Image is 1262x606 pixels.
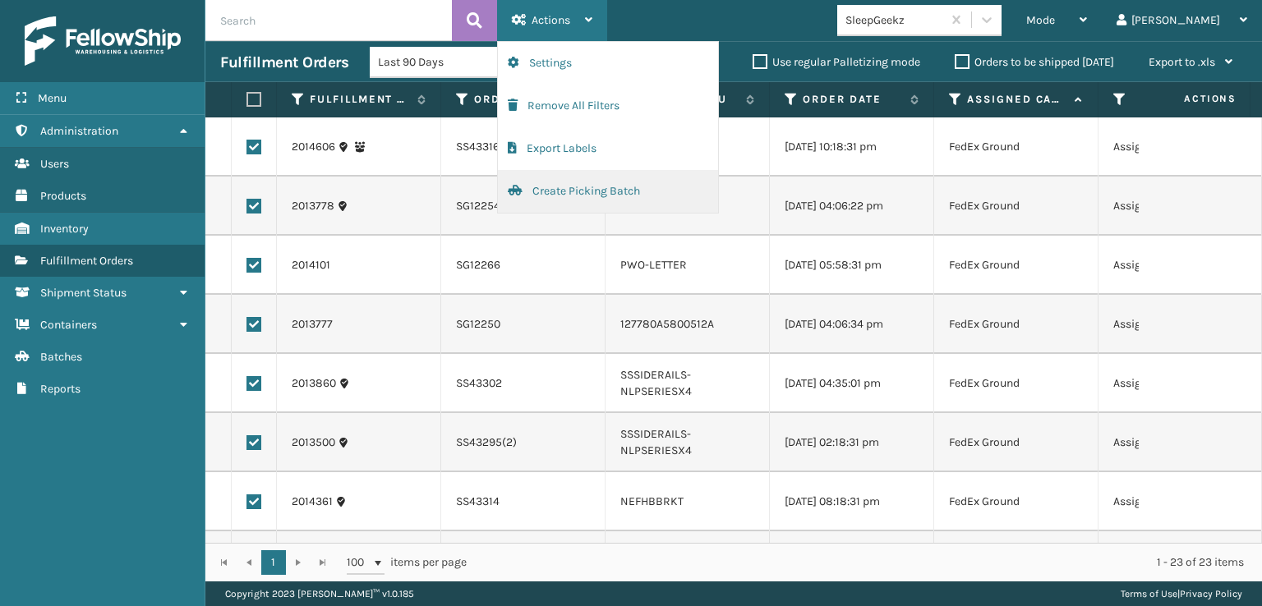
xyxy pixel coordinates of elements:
[620,494,684,508] a: NEFHBBRKT
[1132,85,1246,112] span: Actions
[770,117,934,177] td: [DATE] 10:18:31 pm
[934,413,1098,472] td: FedEx Ground
[292,198,334,214] a: 2013778
[770,531,934,590] td: [DATE] 02:14:21 pm
[770,236,934,295] td: [DATE] 05:58:31 pm
[498,127,718,170] button: Export Labels
[292,139,335,155] a: 2014606
[220,53,348,72] h3: Fulfillment Orders
[292,375,336,392] a: 2013860
[620,317,714,331] a: 127780A5800512A
[620,368,692,398] a: SSSIDERAILS-NLPSERIESX4
[25,16,181,66] img: logo
[310,92,409,107] label: Fulfillment Order Id
[620,258,687,272] a: PWO-LETTER
[770,472,934,531] td: [DATE] 08:18:31 pm
[620,427,692,457] a: SSSIDERAILS-NLPSERIESX4
[441,117,606,177] td: SS43316
[292,257,330,273] a: 2014101
[225,581,414,606] p: Copyright 2023 [PERSON_NAME]™ v 1.0.185
[347,554,371,571] span: 100
[347,550,467,575] span: items per page
[934,117,1098,177] td: FedEx Ground
[441,177,606,236] td: SG12254
[934,295,1098,354] td: FedEx Ground
[441,413,606,472] td: SS43295(2)
[40,254,133,268] span: Fulfillment Orders
[474,92,573,107] label: Order Number
[934,177,1098,236] td: FedEx Ground
[532,13,570,27] span: Actions
[1121,581,1242,606] div: |
[753,55,920,69] label: Use regular Palletizing mode
[441,236,606,295] td: SG12266
[498,85,718,127] button: Remove All Filters
[845,11,943,29] div: SleepGeekz
[934,531,1098,590] td: FedEx Ground
[40,189,86,203] span: Products
[498,170,718,213] button: Create Picking Batch
[934,354,1098,413] td: FedEx Ground
[441,354,606,413] td: SS43302
[803,92,902,107] label: Order Date
[378,53,505,71] div: Last 90 Days
[1180,588,1242,599] a: Privacy Policy
[40,157,69,171] span: Users
[441,472,606,531] td: SS43314
[770,354,934,413] td: [DATE] 04:35:01 pm
[441,295,606,354] td: SG12250
[955,55,1114,69] label: Orders to be shipped [DATE]
[770,413,934,472] td: [DATE] 02:18:31 pm
[40,222,89,236] span: Inventory
[1121,588,1177,599] a: Terms of Use
[40,318,97,332] span: Containers
[934,236,1098,295] td: FedEx Ground
[40,350,82,364] span: Batches
[38,91,67,105] span: Menu
[261,550,286,575] a: 1
[40,286,127,300] span: Shipment Status
[498,42,718,85] button: Settings
[967,92,1066,107] label: Assigned Carrier Service
[40,124,118,138] span: Administration
[490,554,1244,571] div: 1 - 23 of 23 items
[292,316,333,333] a: 2013777
[40,382,81,396] span: Reports
[292,494,333,510] a: 2014361
[1026,13,1055,27] span: Mode
[770,177,934,236] td: [DATE] 04:06:22 pm
[292,434,335,451] a: 2013500
[1149,55,1215,69] span: Export to .xls
[441,531,606,590] td: 113-5633484-8029031
[770,295,934,354] td: [DATE] 04:06:34 pm
[934,472,1098,531] td: FedEx Ground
